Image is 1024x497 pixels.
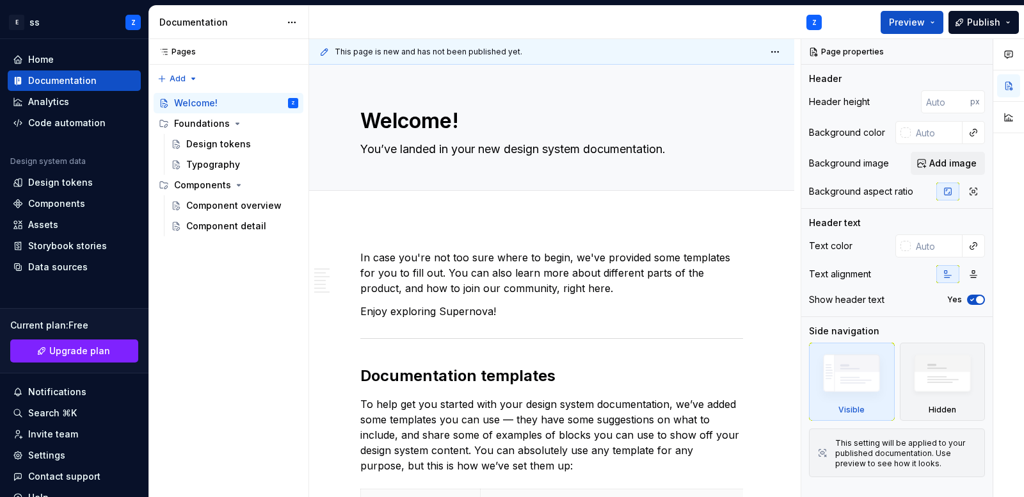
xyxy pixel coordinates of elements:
div: Search ⌘K [28,407,77,420]
div: Design tokens [186,138,251,151]
a: Design tokens [8,172,141,193]
div: Component detail [186,220,266,232]
div: Welcome! [174,97,218,110]
div: Components [28,197,85,210]
div: Visible [809,343,895,421]
div: This setting will be applied to your published documentation. Use preview to see how it looks. [835,438,977,469]
a: Settings [8,445,141,466]
button: Publish [948,11,1019,34]
input: Auto [911,121,963,144]
div: Header height [809,95,870,108]
p: To help get you started with your design system documentation, we’ve added some templates you can... [360,396,743,473]
div: Current plan : Free [10,319,138,332]
div: Z [291,97,295,110]
span: Preview [889,16,925,29]
div: ss [29,16,40,29]
div: Analytics [28,95,69,108]
div: Typography [186,158,240,171]
button: Add [154,70,202,88]
div: Data sources [28,261,88,273]
span: This page is new and has not been published yet. [335,47,522,57]
div: Z [131,17,136,28]
div: Header text [809,216,861,229]
div: Visible [838,405,865,415]
div: Page tree [154,93,303,236]
div: Hidden [929,405,956,415]
a: Analytics [8,92,141,112]
a: Welcome!Z [154,93,303,113]
div: Component overview [186,199,282,212]
a: Component overview [166,195,303,216]
div: Hidden [900,343,986,421]
button: Add image [911,152,985,175]
div: E [9,15,24,30]
div: Storybook stories [28,240,107,252]
p: In case you're not too sure where to begin, we've provided some templates for you to fill out. Yo... [360,250,743,296]
div: Background color [809,126,885,139]
a: Storybook stories [8,236,141,256]
div: Code automation [28,117,106,129]
div: Design system data [10,156,86,167]
div: Text alignment [809,268,871,281]
a: Home [8,49,141,70]
span: Publish [967,16,1000,29]
input: Auto [911,234,963,257]
div: Components [174,179,231,191]
span: Upgrade plan [49,345,110,357]
button: Preview [881,11,943,34]
textarea: You’ve landed in your new design system documentation. [358,139,740,159]
textarea: Welcome! [358,106,740,136]
div: Invite team [28,428,78,441]
a: Components [8,193,141,214]
div: Settings [28,449,65,462]
p: px [970,97,980,107]
a: Typography [166,154,303,175]
div: Foundations [174,117,230,130]
div: Foundations [154,113,303,134]
a: Invite team [8,424,141,444]
a: Documentation [8,70,141,91]
div: Components [154,175,303,195]
span: Add image [929,157,977,170]
div: Z [812,17,817,28]
div: Background image [809,157,889,170]
div: Design tokens [28,176,93,189]
p: Enjoy exploring Supernova! [360,304,743,319]
a: Code automation [8,113,141,133]
a: Component detail [166,216,303,236]
div: Documentation [159,16,280,29]
div: Text color [809,240,852,252]
h2: Documentation templates [360,366,743,386]
div: Pages [154,47,196,57]
div: Background aspect ratio [809,185,913,198]
a: Data sources [8,257,141,277]
button: Search ⌘K [8,403,141,423]
button: EssZ [3,8,146,36]
button: Contact support [8,466,141,487]
label: Yes [947,295,962,305]
div: Notifications [28,386,86,398]
a: Design tokens [166,134,303,154]
input: Auto [921,90,970,113]
div: Home [28,53,54,66]
div: Side navigation [809,325,879,338]
button: Notifications [8,382,141,402]
div: Header [809,72,842,85]
div: Contact support [28,470,100,483]
a: Upgrade plan [10,339,138,363]
div: Documentation [28,74,97,87]
div: Assets [28,218,58,231]
span: Add [170,74,186,84]
div: Show header text [809,293,884,306]
a: Assets [8,215,141,235]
